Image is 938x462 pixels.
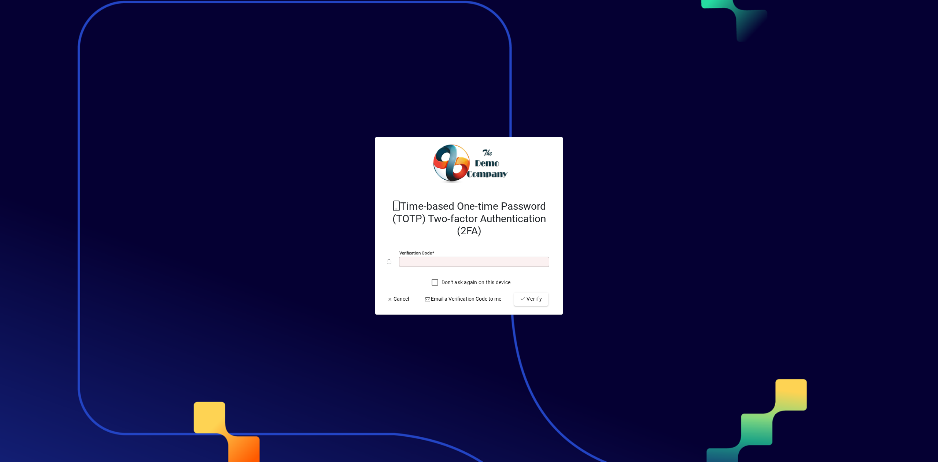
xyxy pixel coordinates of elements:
[384,293,412,306] button: Cancel
[425,295,502,303] span: Email a Verification Code to me
[520,295,542,303] span: Verify
[387,295,409,303] span: Cancel
[399,250,432,256] mat-label: Verification code
[514,293,548,306] button: Verify
[387,200,551,237] h2: Time-based One-time Password (TOTP) Two-factor Authentication (2FA)
[422,293,505,306] button: Email a Verification Code to me
[440,279,511,286] label: Don't ask again on this device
